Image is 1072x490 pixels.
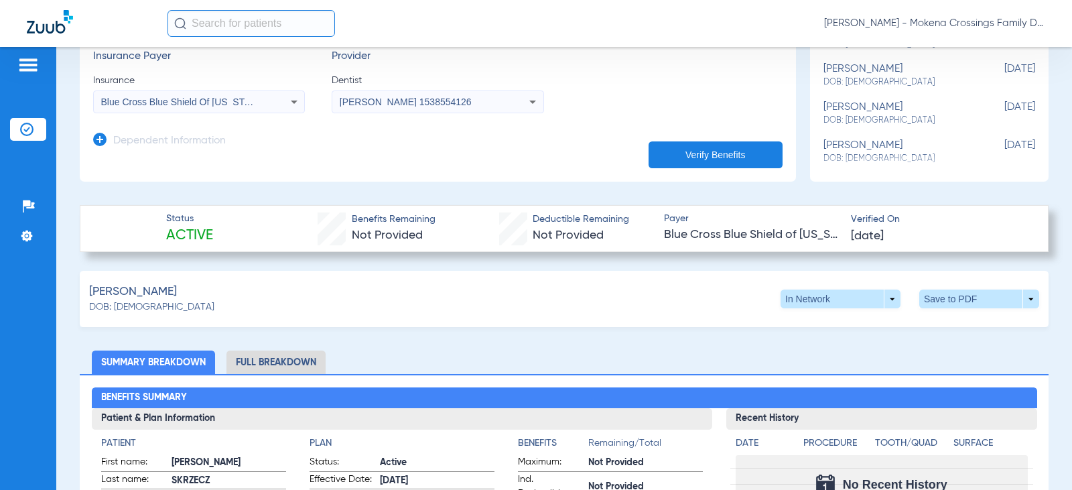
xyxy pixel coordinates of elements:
[518,436,588,450] h4: Benefits
[823,115,968,127] span: DOB: [DEMOGRAPHIC_DATA]
[518,455,584,471] span: Maximum:
[533,212,629,227] span: Deductible Remaining
[101,436,286,450] h4: Patient
[953,436,1027,450] h4: Surface
[89,284,177,300] span: [PERSON_NAME]
[226,351,326,374] li: Full Breakdown
[167,10,335,37] input: Search for patients
[352,229,423,241] span: Not Provided
[851,212,1026,227] span: Verified On
[101,97,265,107] span: Blue Cross Blue Shield Of [US_STATE]
[310,455,375,471] span: Status:
[174,17,186,29] img: Search Icon
[113,135,226,148] h3: Dependent Information
[101,455,167,471] span: First name:
[340,97,472,107] span: [PERSON_NAME] 1538554126
[803,436,870,455] app-breakdown-title: Procedure
[919,290,1039,308] button: Save to PDF
[664,227,840,243] span: Blue Cross Blue Shield of [US_STATE]
[310,473,375,489] span: Effective Date:
[803,436,870,450] h4: Procedure
[851,228,884,245] span: [DATE]
[726,408,1036,430] h3: Recent History
[823,153,968,165] span: DOB: [DEMOGRAPHIC_DATA]
[166,227,213,245] span: Active
[27,10,73,34] img: Zuub Logo
[101,473,167,489] span: Last name:
[93,74,305,87] span: Insurance
[310,436,494,450] h4: Plan
[824,17,1045,30] span: [PERSON_NAME] - Mokena Crossings Family Dental
[533,229,604,241] span: Not Provided
[92,387,1037,409] h2: Benefits Summary
[588,456,703,470] span: Not Provided
[875,436,949,455] app-breakdown-title: Tooth/Quad
[172,456,286,470] span: [PERSON_NAME]
[166,212,213,226] span: Status
[968,101,1035,126] span: [DATE]
[953,436,1027,455] app-breakdown-title: Surface
[823,101,968,126] div: [PERSON_NAME]
[92,351,215,374] li: Summary Breakdown
[89,300,214,314] span: DOB: [DEMOGRAPHIC_DATA]
[380,456,494,470] span: Active
[352,212,435,227] span: Benefits Remaining
[968,139,1035,164] span: [DATE]
[664,212,840,226] span: Payer
[588,436,703,455] span: Remaining/Total
[380,474,494,488] span: [DATE]
[823,139,968,164] div: [PERSON_NAME]
[823,63,968,88] div: [PERSON_NAME]
[968,63,1035,88] span: [DATE]
[823,76,968,88] span: DOB: [DEMOGRAPHIC_DATA]
[172,474,286,488] span: SKRZECZ
[736,436,792,450] h4: Date
[17,57,39,73] img: hamburger-icon
[781,290,900,308] button: In Network
[332,74,543,87] span: Dentist
[518,436,588,455] app-breakdown-title: Benefits
[93,50,305,64] h3: Insurance Payer
[332,50,543,64] h3: Provider
[736,436,792,455] app-breakdown-title: Date
[92,408,713,430] h3: Patient & Plan Information
[649,141,783,168] button: Verify Benefits
[875,436,949,450] h4: Tooth/Quad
